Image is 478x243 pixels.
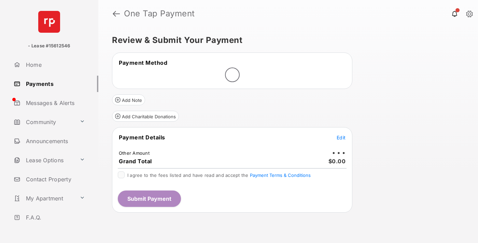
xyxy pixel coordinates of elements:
[250,172,311,178] button: I agree to the fees listed and have read and accept the
[127,172,311,178] span: I agree to the fees listed and have read and accept the
[337,134,346,141] button: Edit
[119,134,165,141] span: Payment Details
[112,111,179,122] button: Add Charitable Donations
[11,133,98,149] a: Announcements
[118,191,181,207] button: Submit Payment
[11,152,77,168] a: Lease Options
[11,209,98,226] a: F.A.Q.
[118,150,150,156] td: Other Amount
[11,171,98,187] a: Contact Property
[11,76,98,92] a: Payments
[11,95,98,111] a: Messages & Alerts
[124,10,195,18] strong: One Tap Payment
[38,11,60,33] img: svg+xml;base64,PHN2ZyB4bWxucz0iaHR0cDovL3d3dy53My5vcmcvMjAwMC9zdmciIHdpZHRoPSI2NCIgaGVpZ2h0PSI2NC...
[328,158,346,165] span: $0.00
[11,57,98,73] a: Home
[337,135,346,140] span: Edit
[112,94,145,105] button: Add Note
[119,158,152,165] span: Grand Total
[11,114,77,130] a: Community
[11,190,77,207] a: My Apartment
[119,59,167,66] span: Payment Method
[112,36,459,44] h5: Review & Submit Your Payment
[28,43,70,49] p: - Lease #15612546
